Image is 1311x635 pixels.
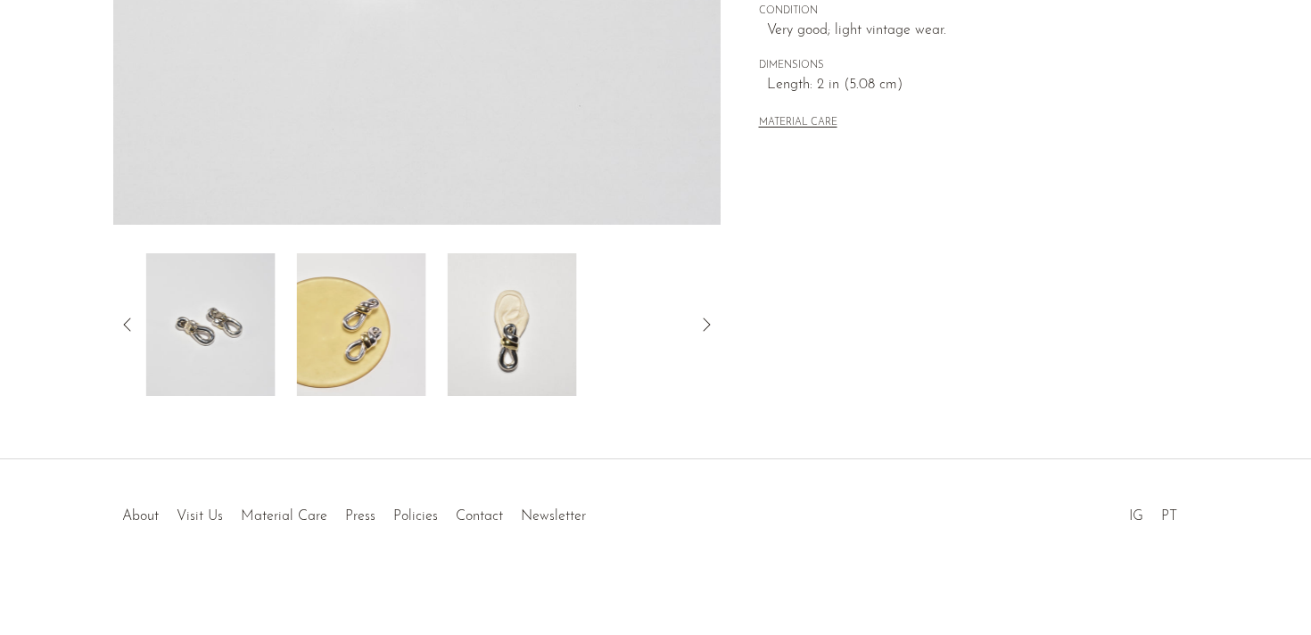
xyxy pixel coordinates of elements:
button: MATERIAL CARE [759,117,837,130]
img: Knot Statement Earrings [448,253,577,396]
span: CONDITION [759,4,1160,20]
a: Material Care [241,509,327,524]
a: About [122,509,159,524]
a: PT [1161,509,1177,524]
img: Knot Statement Earrings [297,253,426,396]
span: Very good; light vintage wear. [767,20,1160,43]
span: Length: 2 in (5.08 cm) [767,74,1160,97]
ul: Social Medias [1120,495,1186,529]
a: Press [345,509,375,524]
span: DIMENSIONS [759,58,1160,74]
a: Visit Us [177,509,223,524]
img: Knot Statement Earrings [146,253,276,396]
a: Contact [456,509,503,524]
a: Policies [393,509,438,524]
ul: Quick links [113,495,595,529]
a: IG [1129,509,1143,524]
